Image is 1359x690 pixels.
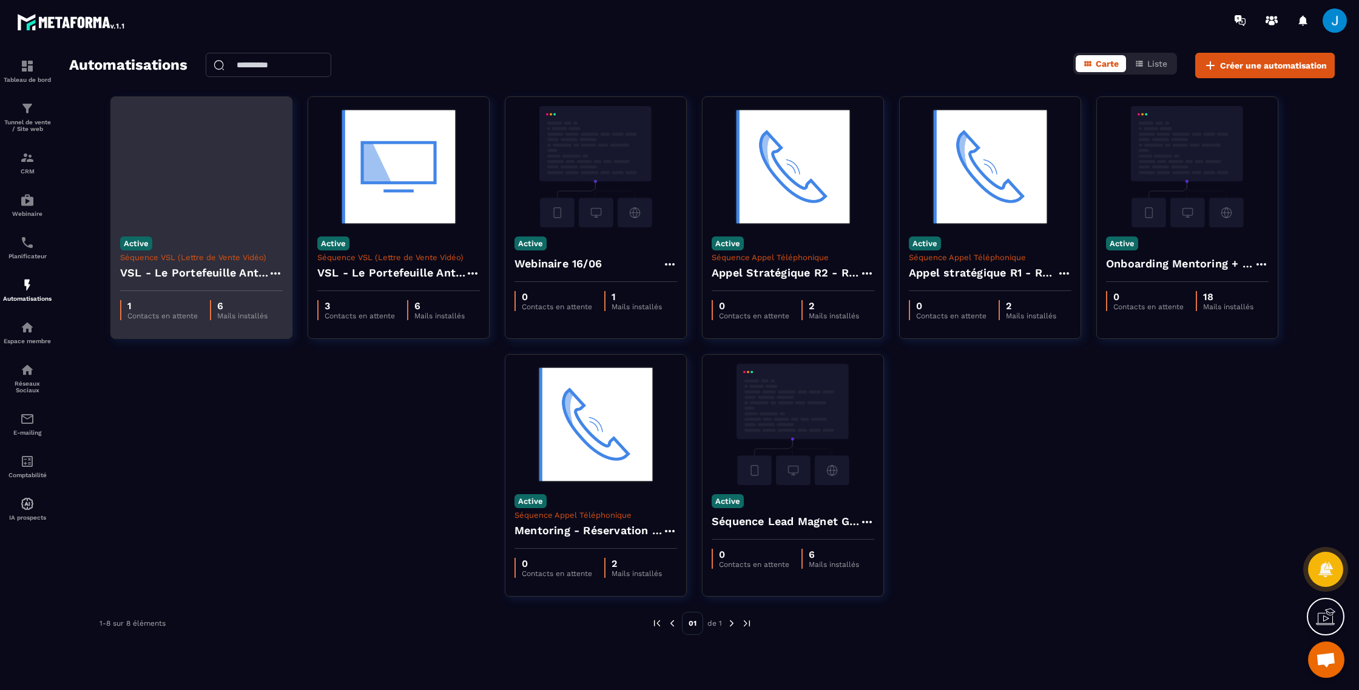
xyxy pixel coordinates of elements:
a: social-networksocial-networkRéseaux Sociaux [3,353,52,403]
img: automations [20,278,35,292]
button: Créer une automatisation [1195,53,1335,78]
p: Contacts en attente [719,312,789,320]
p: 1-8 sur 8 éléments [99,619,166,628]
a: formationformationCRM [3,141,52,184]
h4: VSL - Le Portefeuille Anti-Fragile [317,264,465,281]
p: 01 [682,612,703,635]
img: next [726,618,737,629]
p: Contacts en attente [1113,303,1184,311]
h4: Webinaire 16/06 [514,255,602,272]
p: Contacts en attente [127,312,198,320]
img: formation [20,101,35,116]
p: 0 [522,558,592,569]
p: Planificateur [3,253,52,260]
p: CRM [3,168,52,175]
p: Contacts en attente [719,560,789,569]
img: email [20,412,35,426]
a: formationformationTableau de bord [3,50,52,92]
p: 2 [809,300,859,312]
h4: Onboarding Mentoring + Suivi Apprenant [1106,255,1254,272]
p: Comptabilité [3,472,52,478]
img: automation-background [514,106,677,227]
img: automations [20,320,35,335]
img: automations [20,193,35,207]
a: automationsautomationsWebinaire [3,184,52,226]
p: Tableau de bord [3,76,52,83]
button: Carte [1076,55,1126,72]
p: Active [712,236,744,250]
p: de 1 [707,618,722,628]
a: emailemailE-mailing [3,403,52,445]
p: 3 [325,300,395,312]
img: prev [667,618,678,629]
p: Mails installés [1006,312,1056,320]
span: Créer une automatisation [1220,59,1327,72]
p: Mails installés [809,312,859,320]
p: Contacts en attente [522,303,592,311]
p: Tunnel de vente / Site web [3,119,52,132]
img: automation-background [712,106,874,227]
img: formation [20,150,35,165]
p: 1 [612,291,662,303]
p: Mails installés [217,312,268,320]
img: automation-background [317,106,480,227]
p: Active [514,494,547,508]
p: Mails installés [809,560,859,569]
img: automation-background [120,106,283,227]
p: 0 [719,549,789,560]
h4: Appel Stratégique R2 - Réservation [712,264,860,281]
img: automation-background [712,364,874,485]
p: E-mailing [3,429,52,436]
a: formationformationTunnel de vente / Site web [3,92,52,141]
a: schedulerschedulerPlanificateur [3,226,52,269]
p: 6 [414,300,465,312]
p: Séquence VSL (Lettre de Vente Vidéo) [120,253,283,262]
button: Liste [1127,55,1175,72]
h4: Appel stratégique R1 - Réservation [909,264,1057,281]
p: Active [317,236,349,250]
p: Mails installés [612,303,662,311]
p: Active [120,236,152,250]
p: 6 [809,549,859,560]
p: Active [1106,236,1138,250]
p: Séquence Appel Téléphonique [909,253,1071,262]
p: Contacts en attente [522,569,592,578]
p: 0 [522,291,592,303]
p: Espace membre [3,338,52,344]
a: automationsautomationsEspace membre [3,311,52,353]
img: automation-background [909,106,1071,227]
img: social-network [20,363,35,377]
a: Ouvrir le chat [1308,641,1344,678]
img: automations [20,497,35,511]
p: Mails installés [612,569,662,578]
p: 2 [612,558,662,569]
a: accountantaccountantComptabilité [3,445,52,487]
p: Automatisations [3,295,52,302]
p: Mails installés [414,312,465,320]
span: Carte [1096,59,1119,69]
p: 0 [1113,291,1184,303]
p: Contacts en attente [325,312,395,320]
span: Liste [1147,59,1167,69]
h4: VSL - Le Portefeuille Anti-Fragile - Copy [120,264,268,281]
p: 18 [1203,291,1253,303]
p: Mails installés [1203,303,1253,311]
p: Réseaux Sociaux [3,380,52,394]
img: automation-background [1106,106,1269,227]
p: Séquence Appel Téléphonique [712,253,874,262]
a: automationsautomationsAutomatisations [3,269,52,311]
h4: Séquence Lead Magnet GUIDE " 5 questions à se poser" [712,513,860,530]
p: Active [514,236,547,250]
p: 0 [719,300,789,312]
p: 2 [1006,300,1056,312]
img: logo [17,11,126,33]
img: scheduler [20,235,35,250]
h2: Automatisations [69,53,187,78]
p: Contacts en attente [916,312,986,320]
img: accountant [20,454,35,469]
img: prev [652,618,663,629]
p: Séquence Appel Téléphonique [514,511,677,520]
p: Active [909,236,941,250]
p: 1 [127,300,198,312]
p: 0 [916,300,986,312]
